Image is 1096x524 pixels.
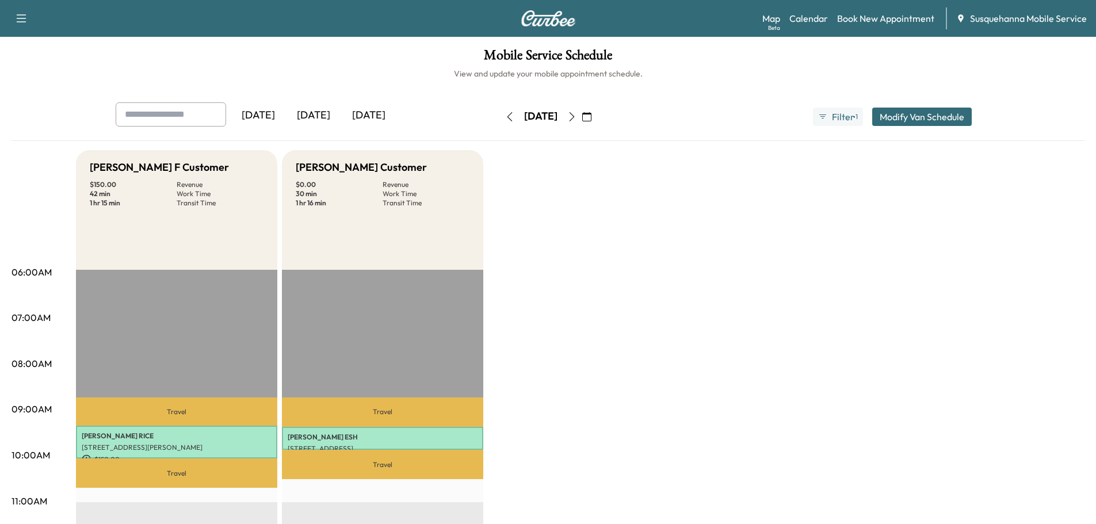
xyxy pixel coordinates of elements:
p: $ 150.00 [90,180,177,189]
p: Travel [76,458,277,488]
p: 30 min [296,189,383,198]
p: Transit Time [383,198,469,208]
button: Filter●1 [813,108,862,126]
h5: [PERSON_NAME] F Customer [90,159,229,175]
p: 07:00AM [12,311,51,324]
a: Calendar [789,12,828,25]
a: Book New Appointment [837,12,934,25]
p: 1 hr 15 min [90,198,177,208]
h1: Mobile Service Schedule [12,48,1084,68]
p: $ 150.00 [82,454,272,465]
span: Filter [832,110,853,124]
img: Curbee Logo [521,10,576,26]
p: Travel [282,397,483,427]
div: [DATE] [524,109,557,124]
p: Travel [76,397,277,426]
p: 06:00AM [12,265,52,279]
button: Modify Van Schedule [872,108,972,126]
p: Transit Time [177,198,264,208]
p: [STREET_ADDRESS][PERSON_NAME] [82,443,272,452]
p: Revenue [383,180,469,189]
p: [PERSON_NAME] RICE [82,431,272,441]
p: $ 0.00 [296,180,383,189]
p: 10:00AM [12,448,50,462]
p: [PERSON_NAME] ESH [288,433,478,442]
p: 09:00AM [12,402,52,416]
div: [DATE] [231,102,286,129]
p: Travel [282,450,483,479]
p: 11:00AM [12,494,47,508]
p: Work Time [383,189,469,198]
a: MapBeta [762,12,780,25]
h5: [PERSON_NAME] Customer [296,159,427,175]
p: 1 hr 16 min [296,198,383,208]
div: [DATE] [286,102,341,129]
p: 42 min [90,189,177,198]
h6: View and update your mobile appointment schedule. [12,68,1084,79]
div: Beta [768,24,780,32]
span: ● [853,114,855,120]
p: Work Time [177,189,264,198]
span: 1 [856,112,858,121]
span: Susquehanna Mobile Service [970,12,1087,25]
p: 08:00AM [12,357,52,370]
p: Revenue [177,180,264,189]
p: [STREET_ADDRESS] [288,444,478,453]
div: [DATE] [341,102,396,129]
